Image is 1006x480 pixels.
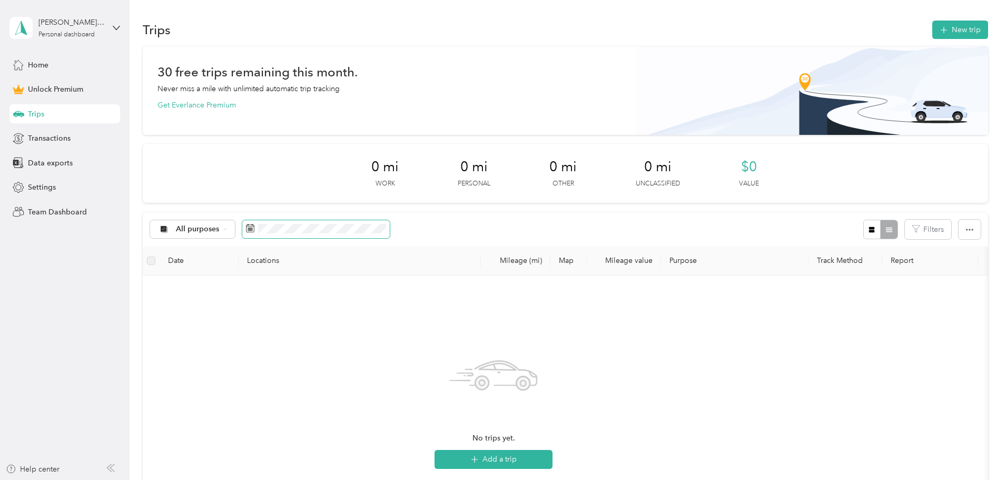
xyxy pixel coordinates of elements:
span: $0 [741,159,757,175]
span: Data exports [28,158,73,169]
p: Other [553,179,574,189]
span: Transactions [28,133,71,144]
span: 0 mi [371,159,399,175]
span: No trips yet. [472,433,515,444]
p: Value [739,179,759,189]
h1: Trips [143,24,171,35]
button: Help center [6,464,60,475]
th: Purpose [661,247,808,276]
p: Unclassified [636,179,680,189]
span: Home [28,60,48,71]
button: New trip [932,21,988,39]
span: Unlock Premium [28,84,83,95]
p: Personal [458,179,490,189]
div: [PERSON_NAME][EMAIL_ADDRESS][PERSON_NAME] [38,17,104,28]
img: Banner [636,46,988,135]
button: Add a trip [435,450,553,469]
span: Settings [28,182,56,193]
th: Mileage (mi) [481,247,550,276]
iframe: Everlance-gr Chat Button Frame [947,421,1006,480]
span: Team Dashboard [28,207,87,218]
span: Trips [28,109,44,120]
th: Map [550,247,587,276]
span: 0 mi [644,159,672,175]
th: Date [160,247,239,276]
p: Never miss a mile with unlimited automatic trip tracking [157,83,340,94]
span: 0 mi [549,159,577,175]
span: All purposes [176,226,220,233]
div: Personal dashboard [38,32,95,38]
th: Track Method [808,247,882,276]
h1: 30 free trips remaining this month. [157,66,358,77]
th: Report [882,247,978,276]
th: Locations [239,247,481,276]
span: 0 mi [460,159,488,175]
button: Filters [905,220,951,239]
p: Work [376,179,395,189]
button: Get Everlance Premium [157,100,236,111]
th: Mileage value [587,247,661,276]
